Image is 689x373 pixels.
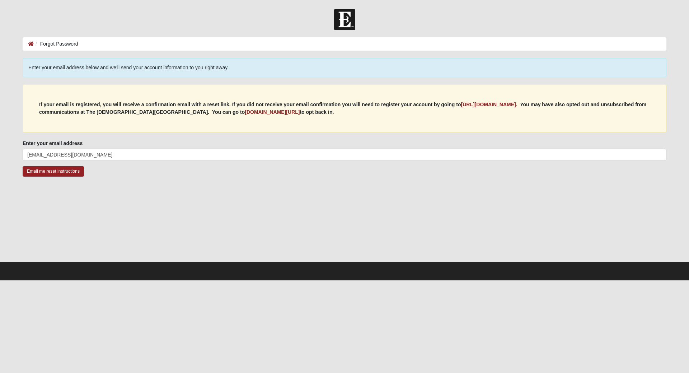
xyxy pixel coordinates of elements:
input: Email me reset instructions [23,166,84,177]
div: Enter your email address below and we'll send your account information to you right away. [23,58,666,77]
img: Church of Eleven22 Logo [334,9,355,30]
label: Enter your email address [23,140,83,147]
a: [DOMAIN_NAME][URL] [245,109,300,115]
a: [URL][DOMAIN_NAME] [461,102,516,107]
p: If your email is registered, you will receive a confirmation email with a reset link. If you did ... [39,101,650,116]
li: Forgot Password [34,40,78,48]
